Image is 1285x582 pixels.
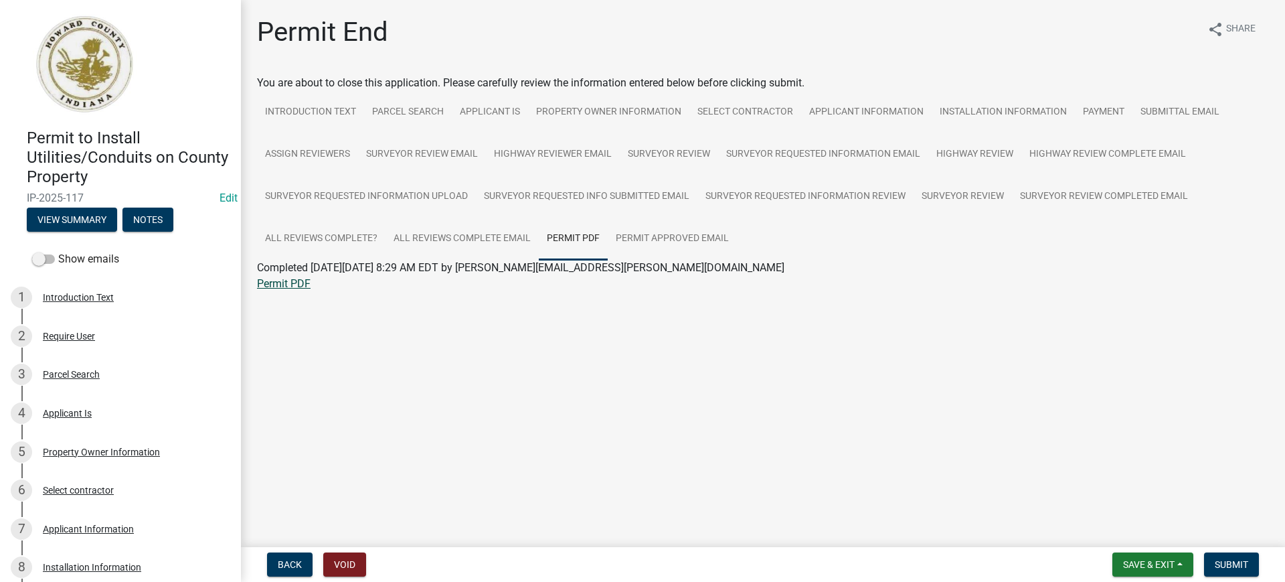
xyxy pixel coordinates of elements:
a: Surveyor Requested Information UPLOAD [257,175,476,218]
i: share [1207,21,1223,38]
a: Surveyor Review [914,175,1012,218]
button: Notes [122,208,173,232]
div: Applicant Is [43,409,92,418]
div: You are about to close this application. Please carefully review the information entered below be... [257,75,1269,308]
div: 1 [11,287,32,308]
a: Applicant Is [452,91,528,134]
span: Share [1226,21,1256,38]
div: Introduction Text [43,293,114,302]
span: Back [278,559,302,570]
button: View Summary [27,208,117,232]
a: Property Owner Information [528,91,689,134]
a: Introduction Text [257,91,364,134]
wm-modal-confirm: Summary [27,216,117,226]
a: Highway Review [928,133,1021,176]
div: 7 [11,518,32,540]
div: 5 [11,441,32,463]
a: Assign Reviewers [257,133,358,176]
a: Surveyor Review [620,133,718,176]
label: Show emails [32,251,119,267]
a: Parcel Search [364,91,452,134]
div: Parcel Search [43,370,100,379]
div: Applicant Information [43,524,134,534]
a: Surveyor Requested Info SUBMITTED Email [476,175,697,218]
span: IP-2025-117 [27,192,214,204]
div: Require User [43,332,95,341]
div: Select contractor [43,486,114,495]
div: Installation Information [43,563,141,572]
a: Permit PDF [257,277,311,290]
div: 2 [11,325,32,347]
a: Installation Information [932,91,1075,134]
span: Submit [1215,559,1248,570]
a: All Reviews Complete? [257,218,385,261]
a: Surveyor Review Email [358,133,486,176]
button: Save & Exit [1112,553,1193,577]
a: Permit Approved Email [608,218,737,261]
a: Surveyor Requested Information REVIEW [697,175,914,218]
button: Back [267,553,313,577]
h1: Permit End [257,16,388,48]
div: 6 [11,480,32,501]
button: shareShare [1197,16,1266,42]
a: Surveyor REQUESTED Information Email [718,133,928,176]
img: Howard County, Indiana [27,14,141,115]
a: Applicant Information [801,91,932,134]
a: Submittal Email [1132,91,1227,134]
div: Property Owner Information [43,447,160,457]
a: Edit [220,192,238,204]
a: All Reviews Complete Email [385,218,539,261]
a: Highway Review Complete Email [1021,133,1194,176]
wm-modal-confirm: Edit Application Number [220,192,238,204]
span: Save & Exit [1123,559,1175,570]
a: Highway Reviewer Email [486,133,620,176]
div: 3 [11,364,32,385]
a: Permit PDF [539,218,608,261]
span: Completed [DATE][DATE] 8:29 AM EDT by [PERSON_NAME][EMAIL_ADDRESS][PERSON_NAME][DOMAIN_NAME] [257,261,784,274]
h4: Permit to Install Utilities/Conduits on County Property [27,129,230,186]
a: Surveyor Review Completed Email [1012,175,1196,218]
a: Payment [1075,91,1132,134]
button: Submit [1204,553,1259,577]
a: Select contractor [689,91,801,134]
wm-modal-confirm: Notes [122,216,173,226]
button: Void [323,553,366,577]
div: 4 [11,403,32,424]
div: 8 [11,557,32,578]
